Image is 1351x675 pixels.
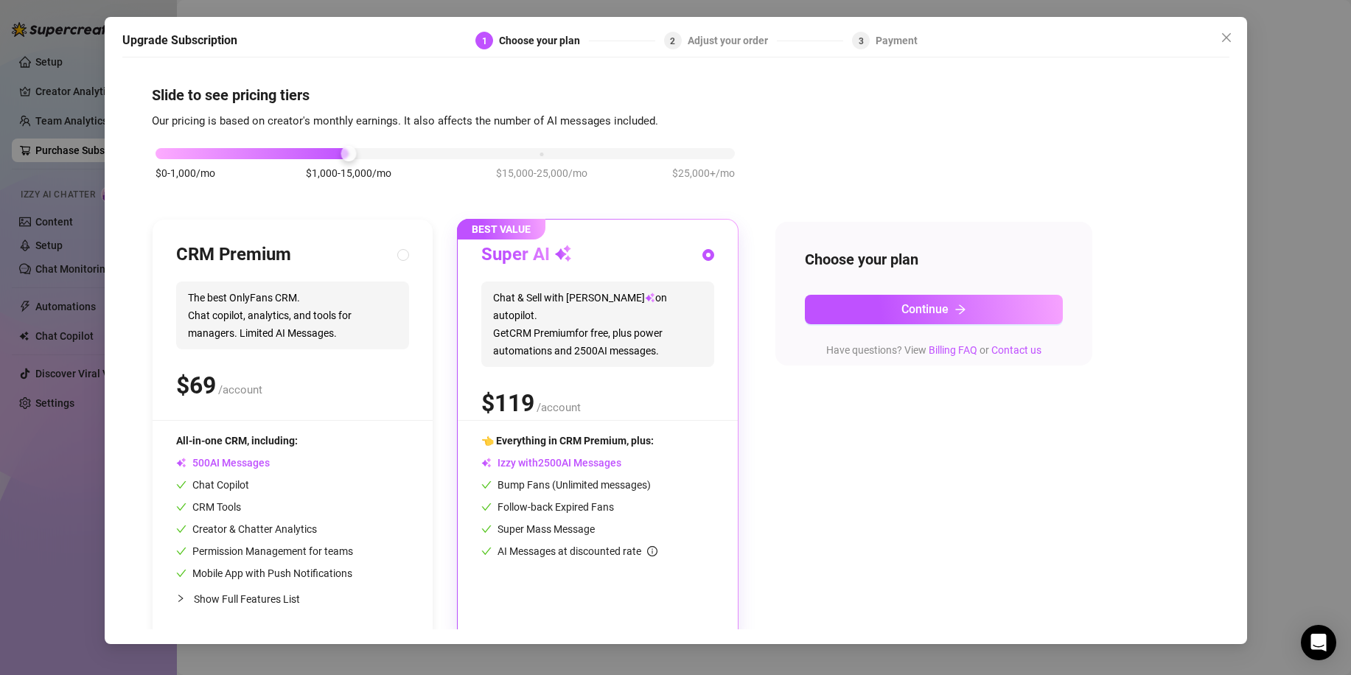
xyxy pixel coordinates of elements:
[858,35,863,46] span: 3
[481,546,492,556] span: check
[672,165,735,181] span: $25,000+/mo
[176,568,186,578] span: check
[481,502,492,512] span: check
[1215,26,1238,49] button: Close
[481,501,614,513] span: Follow-back Expired Fans
[176,371,216,399] span: $
[481,243,572,267] h3: Super AI
[901,302,949,316] span: Continue
[499,32,589,49] div: Choose your plan
[176,545,353,557] span: Permission Management for teams
[481,479,651,491] span: Bump Fans (Unlimited messages)
[176,243,291,267] h3: CRM Premium
[954,304,966,315] span: arrow-right
[176,457,270,469] span: AI Messages
[805,295,1063,324] button: Continuearrow-right
[1215,32,1238,43] span: Close
[481,524,492,534] span: check
[176,546,186,556] span: check
[176,480,186,490] span: check
[176,581,409,616] div: Show Full Features List
[176,524,186,534] span: check
[670,35,675,46] span: 2
[647,546,657,556] span: info-circle
[305,165,391,181] span: $1,000-15,000/mo
[176,594,185,603] span: collapsed
[1301,625,1336,660] div: Open Intercom Messenger
[1221,32,1232,43] span: close
[194,593,300,605] span: Show Full Features List
[176,281,409,349] span: The best OnlyFans CRM. Chat copilot, analytics, and tools for managers. Limited AI Messages.
[176,567,352,579] span: Mobile App with Push Notifications
[929,344,977,356] a: Billing FAQ
[537,401,581,414] span: /account
[176,501,241,513] span: CRM Tools
[122,32,237,49] h5: Upgrade Subscription
[218,383,262,396] span: /account
[481,281,714,367] span: Chat & Sell with [PERSON_NAME] on autopilot. Get CRM Premium for free, plus power automations and...
[176,435,298,447] span: All-in-one CRM, including:
[176,502,186,512] span: check
[176,523,317,535] span: Creator & Chatter Analytics
[991,344,1041,356] a: Contact us
[176,479,249,491] span: Chat Copilot
[152,114,658,127] span: Our pricing is based on creator's monthly earnings. It also affects the number of AI messages inc...
[156,165,215,181] span: $0-1,000/mo
[805,249,1063,270] h4: Choose your plan
[826,344,1041,356] span: Have questions? View or
[481,457,621,469] span: Izzy with AI Messages
[481,435,654,447] span: 👈 Everything in CRM Premium, plus:
[876,32,918,49] div: Payment
[481,389,534,417] span: $
[498,545,657,557] span: AI Messages at discounted rate
[481,35,486,46] span: 1
[496,165,587,181] span: $15,000-25,000/mo
[481,480,492,490] span: check
[687,32,776,49] div: Adjust your order
[457,219,545,239] span: BEST VALUE
[481,523,595,535] span: Super Mass Message
[152,85,1200,105] h4: Slide to see pricing tiers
